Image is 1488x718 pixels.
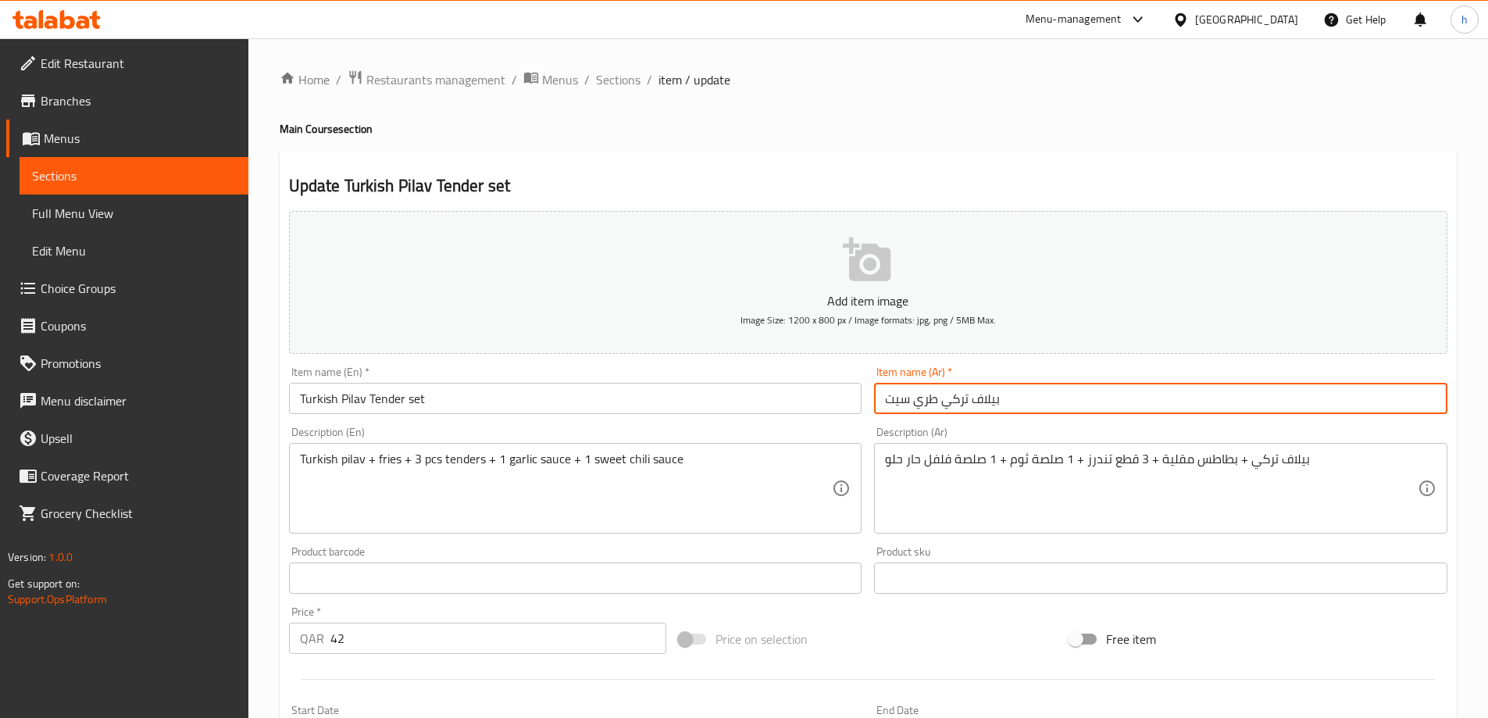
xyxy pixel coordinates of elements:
input: Enter name En [289,383,862,414]
span: Sections [32,166,236,185]
span: Menus [542,70,578,89]
a: Full Menu View [20,195,248,232]
div: Menu-management [1026,10,1122,29]
li: / [584,70,590,89]
input: Please enter product sku [874,563,1447,594]
input: Enter name Ar [874,383,1447,414]
span: Edit Restaurant [41,54,236,73]
button: Add item imageImage Size: 1200 x 800 px / Image formats: jpg, png / 5MB Max. [289,211,1447,354]
a: Grocery Checklist [6,495,248,532]
span: Promotions [41,354,236,373]
span: Menu disclaimer [41,391,236,410]
a: Choice Groups [6,270,248,307]
textarea: بيلاف تركي + بطاطس مقلية + 3 قطع تندرز + 1 صلصة ثوم + 1 صلصة فلفل حار حلو [885,452,1418,526]
span: Free item [1106,630,1156,648]
a: Coupons [6,307,248,345]
h4: Main Course section [280,121,1457,137]
span: Full Menu View [32,204,236,223]
li: / [336,70,341,89]
li: / [647,70,652,89]
textarea: Turkish pilav + fries + 3 pcs tenders + 1 garlic sauce + 1 sweet chili sauce [300,452,833,526]
span: Grocery Checklist [41,504,236,523]
span: Coupons [41,316,236,335]
a: Sections [20,157,248,195]
a: Promotions [6,345,248,382]
a: Home [280,70,330,89]
span: Coverage Report [41,466,236,485]
span: Price on selection [715,630,808,648]
a: Menus [523,70,578,90]
div: [GEOGRAPHIC_DATA] [1195,11,1298,28]
span: 1.0.0 [48,547,73,567]
span: Version: [8,547,46,567]
input: Please enter product barcode [289,563,862,594]
a: Upsell [6,420,248,457]
span: Image Size: 1200 x 800 px / Image formats: jpg, png / 5MB Max. [740,311,996,329]
a: Menus [6,120,248,157]
span: Choice Groups [41,279,236,298]
span: h [1461,11,1468,28]
nav: breadcrumb [280,70,1457,90]
a: Sections [596,70,641,89]
p: QAR [300,629,324,648]
span: item / update [658,70,730,89]
a: Coverage Report [6,457,248,495]
input: Please enter price [330,623,667,654]
a: Edit Menu [20,232,248,270]
span: Get support on: [8,573,80,594]
span: Restaurants management [366,70,505,89]
span: Edit Menu [32,241,236,260]
span: Menus [44,129,236,148]
a: Support.OpsPlatform [8,589,107,609]
a: Restaurants management [348,70,505,90]
li: / [512,70,517,89]
a: Branches [6,82,248,120]
a: Edit Restaurant [6,45,248,82]
span: Upsell [41,429,236,448]
h2: Update Turkish Pilav Tender set [289,174,1447,198]
span: Branches [41,91,236,110]
p: Add item image [313,291,1423,310]
a: Menu disclaimer [6,382,248,420]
